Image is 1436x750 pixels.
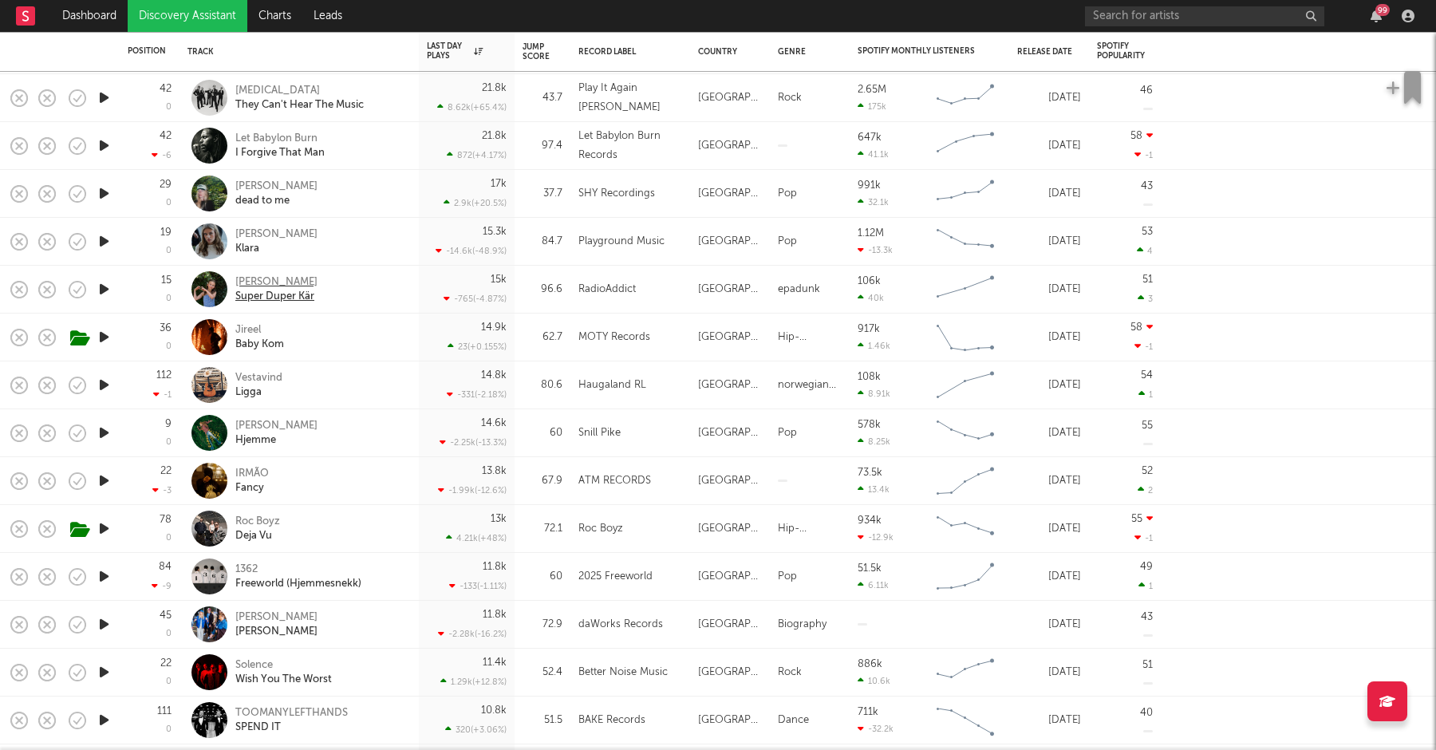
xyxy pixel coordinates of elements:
[235,433,318,448] div: Hjemme
[481,705,507,716] div: 10.8k
[1134,341,1153,352] div: -1
[160,658,172,669] div: 22
[523,280,562,299] div: 96.6
[1375,4,1390,16] div: 99
[1130,131,1142,141] div: 58
[235,419,318,448] a: [PERSON_NAME]Hjemme
[698,424,762,443] div: [GEOGRAPHIC_DATA]
[578,567,653,586] div: 2025 Freeworld
[578,663,668,682] div: Better Noise Music
[444,294,507,304] div: -765 ( -4.87 % )
[778,280,820,299] div: epadunk
[858,659,882,669] div: 886k
[858,324,880,334] div: 917k
[929,126,1001,166] svg: Chart title
[929,318,1001,357] svg: Chart title
[1097,41,1145,61] div: Spotify Popularity
[1141,612,1153,622] div: 43
[166,103,172,112] div: 0
[491,179,507,189] div: 17k
[929,365,1001,405] svg: Chart title
[858,228,884,239] div: 1.12M
[578,519,623,539] div: Roc Boyz
[523,424,562,443] div: 60
[523,711,562,730] div: 51.5
[483,562,507,572] div: 11.8k
[858,420,881,430] div: 578k
[578,615,663,634] div: daWorks Records
[778,567,797,586] div: Pop
[152,150,172,160] div: -6
[235,658,332,687] a: SolenceWish You The Worst
[698,663,762,682] div: [GEOGRAPHIC_DATA]
[578,127,682,165] div: Let Babylon Burn Records
[698,136,762,156] div: [GEOGRAPHIC_DATA]
[152,485,172,495] div: -3
[160,84,172,94] div: 42
[858,101,886,112] div: 175k
[160,610,172,621] div: 45
[929,413,1001,453] svg: Chart title
[235,275,318,304] a: [PERSON_NAME]Super Duper Kär
[929,653,1001,693] svg: Chart title
[1142,420,1153,431] div: 55
[235,515,280,543] a: Roc BoyzDeja Vu
[1137,245,1153,256] div: 4
[166,294,172,303] div: 0
[858,515,882,526] div: 934k
[858,180,881,191] div: 991k
[444,198,507,208] div: 2.9k ( +20.5 % )
[166,199,172,207] div: 0
[437,102,507,112] div: 8.62k ( +65.4 % )
[523,376,562,395] div: 80.6
[858,372,881,382] div: 108k
[523,519,562,539] div: 72.1
[235,180,318,194] div: [PERSON_NAME]
[1130,322,1142,333] div: 58
[152,581,172,591] div: -9
[160,180,172,190] div: 29
[438,485,507,495] div: -1.99k ( -12.6 % )
[482,131,507,141] div: 21.8k
[858,468,882,478] div: 73.5k
[235,371,282,385] div: Vestavind
[698,376,762,395] div: [GEOGRAPHIC_DATA]
[427,41,483,61] div: Last Day Plays
[778,184,797,203] div: Pop
[1017,328,1081,347] div: [DATE]
[1131,514,1142,524] div: 55
[166,725,172,734] div: 0
[235,625,318,639] div: [PERSON_NAME]
[523,136,562,156] div: 97.4
[483,227,507,237] div: 15.3k
[448,341,507,352] div: 23 ( +0.155 % )
[778,663,802,682] div: Rock
[160,323,172,334] div: 36
[523,567,562,586] div: 60
[523,472,562,491] div: 67.9
[1085,6,1324,26] input: Search for artists
[1017,519,1081,539] div: [DATE]
[858,389,890,399] div: 8.91k
[235,84,364,98] div: [MEDICAL_DATA]
[235,242,318,256] div: Klara
[578,280,636,299] div: RadioAddict
[778,711,809,730] div: Dance
[698,615,762,634] div: [GEOGRAPHIC_DATA]
[1141,370,1153,381] div: 54
[1138,484,1153,495] div: 2
[235,337,284,352] div: Baby Kom
[235,227,318,256] a: [PERSON_NAME]Klara
[698,519,762,539] div: [GEOGRAPHIC_DATA]
[858,132,882,143] div: 647k
[578,232,665,251] div: Playground Music
[159,562,172,572] div: 84
[1017,184,1081,203] div: [DATE]
[235,132,325,160] a: Let Babylon BurnI Forgive That Man
[235,562,361,591] a: 1362Freeworld (Hjemmesnekk)
[578,472,651,491] div: ATM RECORDS
[166,677,172,686] div: 0
[578,328,650,347] div: MOTY Records
[523,663,562,682] div: 52.4
[1138,580,1153,591] div: 1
